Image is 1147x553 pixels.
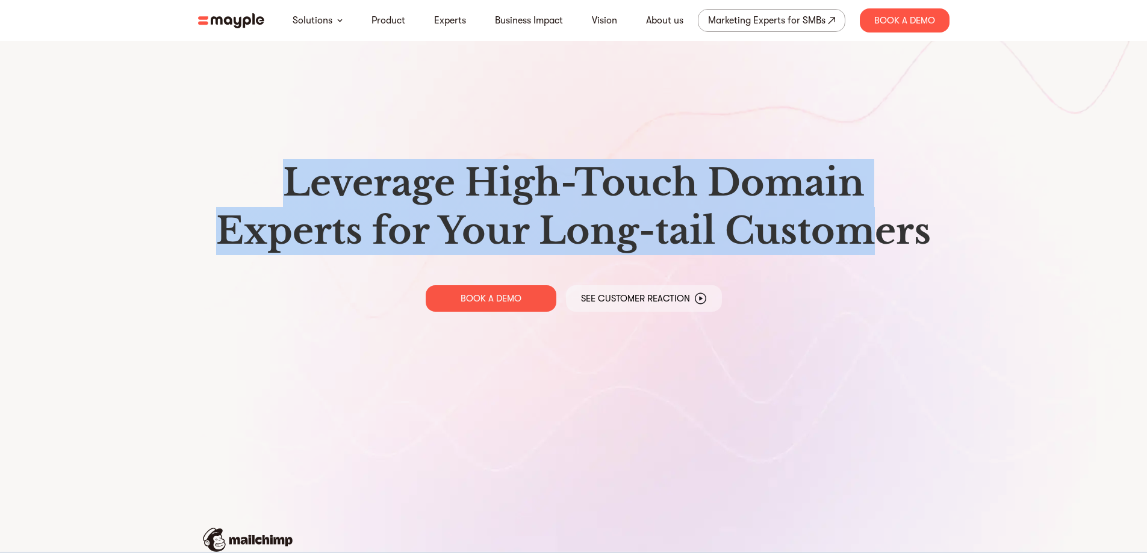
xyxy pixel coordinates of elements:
a: Solutions [293,13,332,28]
a: About us [646,13,683,28]
div: Marketing Experts for SMBs [708,12,825,29]
a: Marketing Experts for SMBs [698,9,845,32]
a: Business Impact [495,13,563,28]
img: arrow-down [337,19,343,22]
p: BOOK A DEMO [461,292,521,304]
p: See Customer Reaction [581,292,690,304]
h1: Leverage High-Touch Domain Experts for Your Long-tail Customers [208,159,940,255]
a: Vision [592,13,617,28]
img: mailchimp-logo [203,528,293,552]
a: Product [371,13,405,28]
div: Book A Demo [860,8,950,32]
a: BOOK A DEMO [426,285,556,312]
img: mayple-logo [198,13,264,28]
a: Experts [434,13,466,28]
a: See Customer Reaction [566,285,722,312]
